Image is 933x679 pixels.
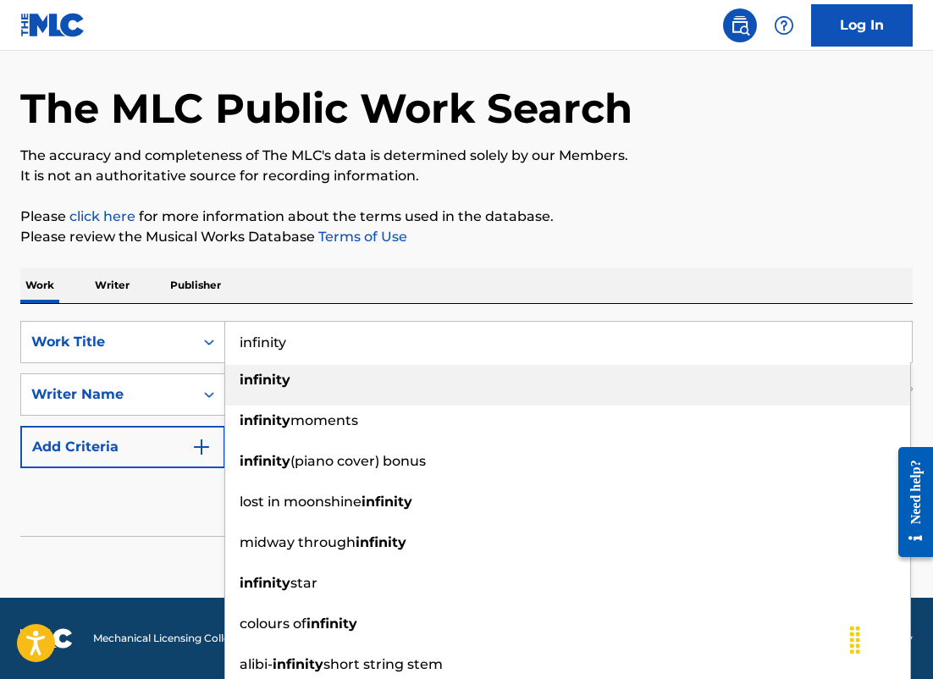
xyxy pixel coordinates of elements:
[273,656,323,672] strong: infinity
[362,494,412,510] strong: infinity
[20,13,86,37] img: MLC Logo
[306,616,357,632] strong: infinity
[315,229,407,245] a: Terms of Use
[290,412,358,428] span: moments
[730,15,750,36] img: search
[20,83,632,134] h1: The MLC Public Work Search
[20,227,913,247] p: Please review the Musical Works Database
[20,207,913,227] p: Please for more information about the terms used in the database.
[767,8,801,42] div: Help
[290,575,317,591] span: star
[20,268,59,303] p: Work
[240,372,290,388] strong: infinity
[886,433,933,570] iframe: Resource Center
[191,437,212,457] img: 9d2ae6d4665cec9f34b9.svg
[240,412,290,428] strong: infinity
[31,332,184,352] div: Work Title
[240,534,356,550] span: midway through
[290,453,426,469] span: (piano cover) bonus
[20,426,225,468] button: Add Criteria
[240,453,290,469] strong: infinity
[165,268,226,303] p: Publisher
[93,631,290,646] span: Mechanical Licensing Collective © 2025
[240,656,273,672] span: alibi-
[240,494,362,510] span: lost in moonshine
[20,166,913,186] p: It is not an authoritative source for recording information.
[20,146,913,166] p: The accuracy and completeness of The MLC's data is determined solely by our Members.
[323,656,443,672] span: short string stem
[723,8,757,42] a: Public Search
[240,575,290,591] strong: infinity
[31,384,184,405] div: Writer Name
[811,4,913,47] a: Log In
[240,616,306,632] span: colours of
[356,534,406,550] strong: infinity
[69,208,135,224] a: click here
[20,321,913,536] form: Search Form
[774,15,794,36] img: help
[90,268,135,303] p: Writer
[842,615,869,665] div: Drag
[20,628,73,649] img: logo
[848,598,933,679] iframe: Chat Widget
